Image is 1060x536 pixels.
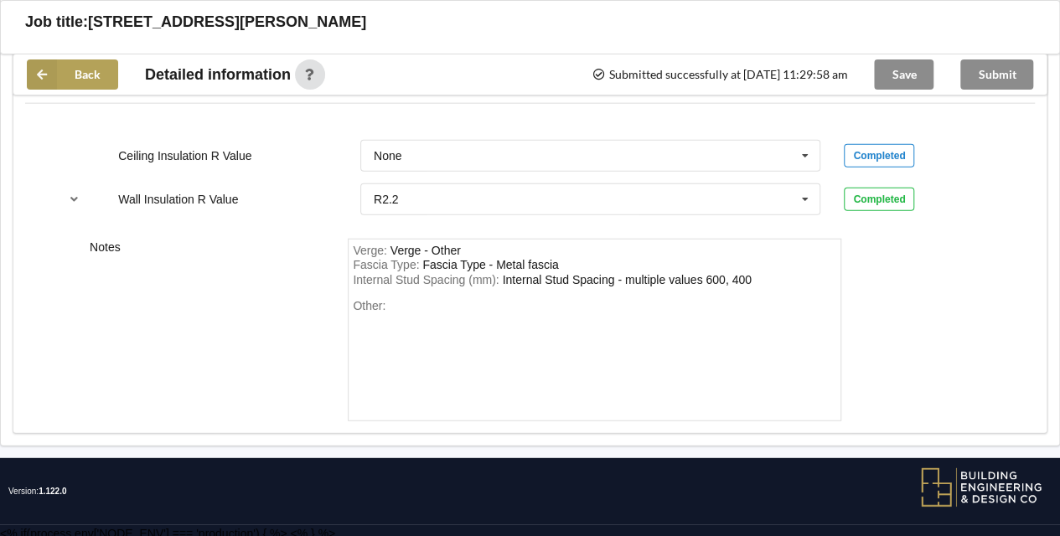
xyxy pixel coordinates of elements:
h3: [STREET_ADDRESS][PERSON_NAME] [88,13,366,32]
span: Internal Stud Spacing (mm) : [353,273,502,286]
span: Verge : [353,244,390,257]
div: Completed [844,188,914,211]
span: Fascia Type : [353,258,422,271]
span: Submitted successfully at [DATE] 11:29:58 am [592,69,847,80]
div: Verge [390,244,461,257]
label: Ceiling Insulation R Value [118,149,251,162]
span: Version: [8,458,67,525]
div: FasciaType [422,258,558,271]
div: Completed [844,144,914,167]
div: R2.2 [374,193,399,205]
span: Other: [353,299,385,312]
span: Detailed information [145,67,291,82]
button: Back [27,59,118,90]
h3: Job title: [25,13,88,32]
img: BEDC logo [920,466,1043,508]
div: None [374,150,401,162]
div: InternalStudSpacing [503,273,752,286]
label: Wall Insulation R Value [118,193,238,206]
div: Notes [78,239,336,422]
form: notes-field [348,239,841,422]
span: 1.122.0 [39,487,66,496]
button: reference-toggle [58,184,90,214]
